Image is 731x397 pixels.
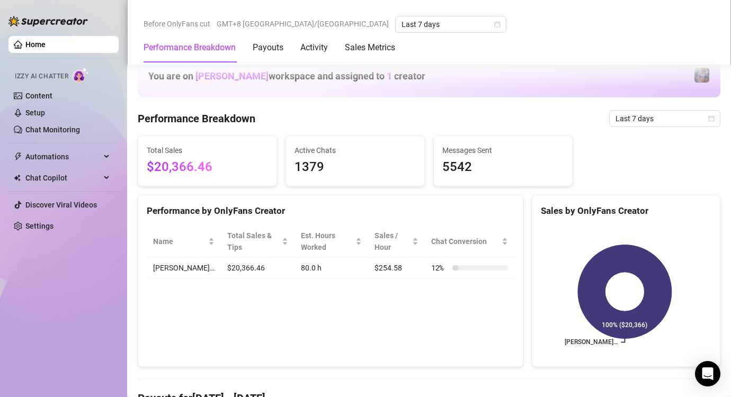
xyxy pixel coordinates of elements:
div: Est. Hours Worked [301,230,353,253]
span: Sales / Hour [375,230,410,253]
span: $20,366.46 [147,157,268,177]
img: Chat Copilot [14,174,21,182]
span: Total Sales [147,145,268,156]
span: calendar [708,115,715,122]
span: 5542 [442,157,564,177]
span: Automations [25,148,101,165]
div: Open Intercom Messenger [695,361,720,386]
span: Last 7 days [616,111,714,127]
h1: You are on workspace and assigned to creator [148,70,425,82]
span: Last 7 days [402,16,500,32]
span: GMT+8 [GEOGRAPHIC_DATA]/[GEOGRAPHIC_DATA] [217,16,389,32]
div: Sales Metrics [345,41,395,54]
a: Home [25,40,46,49]
h4: Performance Breakdown [138,111,255,126]
div: Sales by OnlyFans Creator [541,204,711,218]
td: 80.0 h [295,258,368,278]
img: Jaylie [694,68,709,83]
a: Content [25,92,52,100]
span: Chat Copilot [25,169,101,186]
span: 1379 [295,157,416,177]
a: Discover Viral Videos [25,201,97,209]
div: Performance Breakdown [144,41,236,54]
div: Payouts [253,41,283,54]
a: Settings [25,222,54,230]
td: [PERSON_NAME]… [147,258,221,278]
td: $20,366.46 [221,258,295,278]
text: [PERSON_NAME]… [565,339,618,346]
span: thunderbolt [14,152,22,161]
span: Chat Conversion [431,236,500,247]
img: logo-BBDzfeDw.svg [8,16,88,26]
span: Izzy AI Chatter [15,71,68,82]
span: Before OnlyFans cut [144,16,210,32]
a: Chat Monitoring [25,125,80,134]
span: [PERSON_NAME] [195,70,269,82]
span: Messages Sent [442,145,564,156]
span: Name [153,236,206,247]
span: Total Sales & Tips [227,230,280,253]
th: Chat Conversion [425,225,514,258]
th: Total Sales & Tips [221,225,295,258]
th: Name [147,225,221,258]
th: Sales / Hour [368,225,425,258]
div: Performance by OnlyFans Creator [147,204,514,218]
span: 1 [387,70,392,82]
a: Setup [25,109,45,117]
span: Active Chats [295,145,416,156]
span: calendar [494,21,501,28]
td: $254.58 [368,258,425,278]
div: Activity [300,41,328,54]
span: 12 % [431,262,448,274]
img: AI Chatter [73,67,89,83]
